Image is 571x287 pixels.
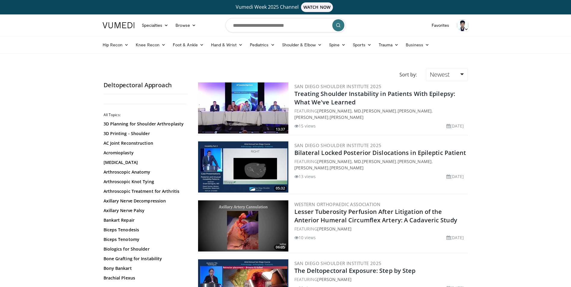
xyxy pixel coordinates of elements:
[294,267,416,275] a: The Deltopectoral Exposure: Step by Step
[317,276,351,282] a: [PERSON_NAME]
[294,165,328,171] a: [PERSON_NAME]
[294,114,328,120] a: [PERSON_NAME]
[104,217,185,223] a: Bankart Repair
[198,82,288,134] img: c94281fe-92dc-4757-a228-7e308c7dd9b7.300x170_q85_crop-smart_upscale.jpg
[138,19,172,31] a: Specialties
[104,2,468,12] a: Vumedi Week 2025 ChannelWATCH NOW
[198,200,288,252] img: 1e4eac3b-e90a-4cc2-bb07-42ccc2b4e285.300x170_q85_crop-smart_upscale.jpg
[104,81,188,89] h2: Deltopectoral Approach
[294,208,457,224] a: Lesser Tuberosity Perfusion After Litigation of the Anterior Humeral Circumflex Artery: A Cadaver...
[428,19,453,31] a: Favorites
[446,123,464,129] li: [DATE]
[294,173,316,180] li: 13 views
[349,39,375,51] a: Sports
[362,159,396,164] a: [PERSON_NAME]
[294,201,381,207] a: Western Orthopaedic Association
[104,131,185,137] a: 3D Printing - Shoulder
[294,108,467,120] div: FEATURING , , , ,
[104,179,185,185] a: Arthroscopic Knot Tying
[104,208,185,214] a: Axillary Nerve Palsy
[278,39,325,51] a: Shoulder & Elbow
[317,226,351,232] a: [PERSON_NAME]
[104,198,185,204] a: Axillary Nerve Decompression
[294,123,316,129] li: 15 views
[330,114,364,120] a: [PERSON_NAME]
[294,260,382,266] a: San Diego Shoulder Institute 2025
[402,39,433,51] a: Business
[246,39,278,51] a: Pediatrics
[274,186,287,191] span: 05:32
[198,200,288,252] a: 06:05
[225,18,346,32] input: Search topics, interventions
[301,2,333,12] span: WATCH NOW
[104,188,185,194] a: Arthroscopic Treatment for Arthritis
[294,90,455,106] a: Treating Shoulder Instability in Patients With Epilepsy: What We've Learned
[274,245,287,250] span: 06:05
[104,121,185,127] a: 3D Planning for Shoulder Arthroplasty
[398,108,432,114] a: [PERSON_NAME]
[104,140,185,146] a: AC Joint Reconstruction
[104,275,185,281] a: Brachial Plexus
[198,82,288,134] a: 13:37
[362,108,396,114] a: [PERSON_NAME]
[294,142,382,148] a: San Diego Shoulder Institute 2025
[294,226,467,232] div: FEATURING
[104,246,185,252] a: Biologics for Shoulder
[198,141,288,193] img: 62596bc6-63d7-4429-bb8d-708b1a4f69e0.300x170_q85_crop-smart_upscale.jpg
[317,159,361,164] a: [PERSON_NAME], MD
[169,39,207,51] a: Foot & Ankle
[104,169,185,175] a: Arthroscopic Anatomy
[104,265,185,271] a: Bony Bankart
[104,113,186,117] h2: All Topics:
[198,141,288,193] a: 05:32
[395,68,421,81] div: Sort by:
[274,127,287,132] span: 13:37
[294,158,467,171] div: FEATURING , , , ,
[104,227,185,233] a: Biceps Tenodesis
[446,234,464,241] li: [DATE]
[132,39,169,51] a: Knee Recon
[325,39,349,51] a: Spine
[317,108,361,114] a: [PERSON_NAME], MD
[294,234,316,241] li: 10 views
[103,22,135,28] img: VuMedi Logo
[104,159,185,165] a: [MEDICAL_DATA]
[426,68,467,81] a: Newest
[99,39,132,51] a: Hip Recon
[430,70,450,79] span: Newest
[398,159,432,164] a: [PERSON_NAME]
[457,19,469,31] img: Avatar
[330,165,364,171] a: [PERSON_NAME]
[172,19,200,31] a: Browse
[104,236,185,242] a: Biceps Tenotomy
[104,150,185,156] a: Acromioplasty
[375,39,402,51] a: Trauma
[294,149,466,157] a: Bilateral Locked Posterior Dislocations in Epileptic Patient
[446,173,464,180] li: [DATE]
[104,256,185,262] a: Bone Grafting for Instability
[294,276,467,282] div: FEATURING
[207,39,246,51] a: Hand & Wrist
[294,83,382,89] a: San Diego Shoulder Institute 2025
